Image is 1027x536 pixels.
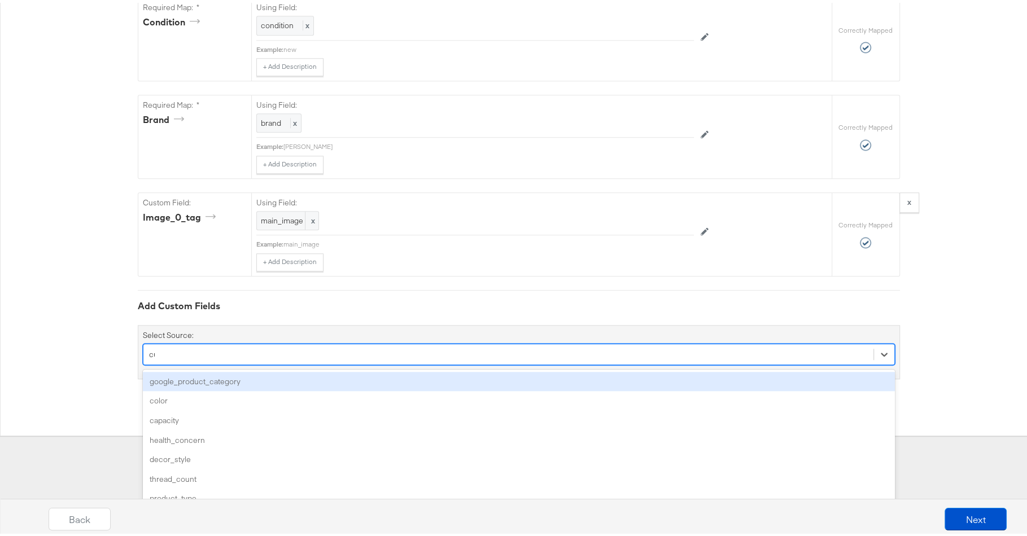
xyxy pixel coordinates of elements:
[305,209,318,227] span: x
[143,467,895,486] div: thread_count
[256,55,324,73] button: + Add Description
[143,111,188,124] div: brand
[261,17,294,28] span: condition
[945,505,1007,528] button: Next
[143,428,895,447] div: health_concern
[256,251,324,269] button: + Add Description
[143,327,194,338] label: Select Source:
[143,447,895,467] div: decor_style
[256,153,324,171] button: + Add Description
[838,218,893,227] label: Correctly Mapped
[838,23,893,32] label: Correctly Mapped
[899,190,919,210] button: x
[143,97,247,108] label: Required Map: *
[143,408,895,428] div: capacity
[283,139,694,148] div: [PERSON_NAME]
[907,194,911,204] strong: x
[143,13,204,26] div: condition
[303,17,309,28] span: x
[256,97,694,108] label: Using Field:
[143,369,895,389] div: google_product_category
[138,297,900,310] div: Add Custom Fields
[143,486,895,506] div: product_type
[256,237,283,246] div: Example:
[256,139,283,148] div: Example:
[256,195,694,205] label: Using Field:
[261,213,314,223] span: main_image
[143,195,247,205] label: Custom Field:
[290,115,297,125] span: x
[838,120,893,129] label: Correctly Mapped
[261,115,281,125] span: brand
[283,42,694,51] div: new
[143,388,895,408] div: color
[49,505,111,528] button: Back
[283,237,694,246] div: main_image
[256,42,283,51] div: Example:
[143,208,220,221] div: image_0_tag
